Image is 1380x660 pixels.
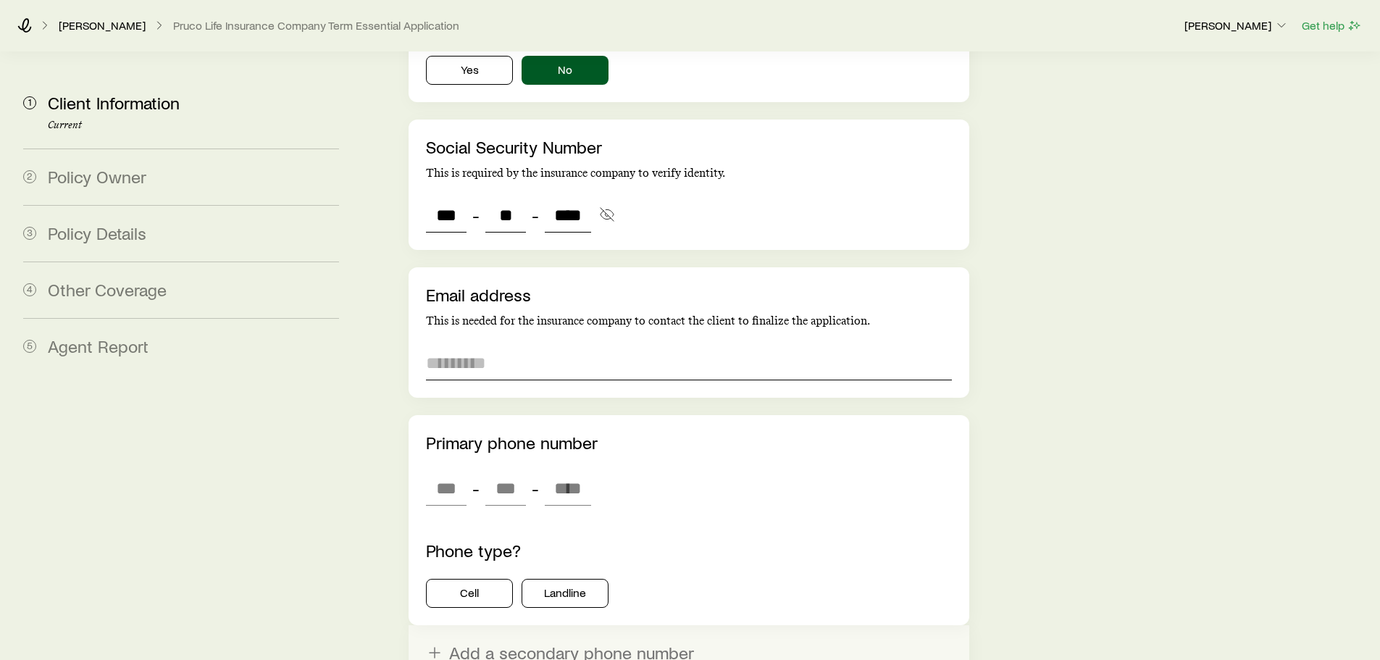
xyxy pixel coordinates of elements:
[23,283,36,296] span: 4
[472,478,480,498] span: -
[522,56,609,85] button: No
[23,96,36,109] span: 1
[426,285,951,305] p: Email address
[23,340,36,353] span: 5
[426,540,521,561] label: Phone type?
[48,92,180,113] span: Client Information
[172,19,460,33] button: Pruco Life Insurance Company Term Essential Application
[48,166,146,187] span: Policy Owner
[522,579,609,608] button: Landline
[426,137,951,157] p: Social Security Number
[426,432,598,453] label: Primary phone number
[23,170,36,183] span: 2
[472,205,480,225] span: -
[48,120,339,131] p: Current
[48,335,149,356] span: Agent Report
[58,19,146,33] a: [PERSON_NAME]
[426,166,951,180] p: This is required by the insurance company to verify identity.
[1184,17,1289,35] button: [PERSON_NAME]
[48,279,167,300] span: Other Coverage
[532,205,539,225] span: -
[426,314,951,328] p: This is needed for the insurance company to contact the client to finalize the application.
[532,478,539,498] span: -
[426,56,513,85] button: Yes
[48,222,146,243] span: Policy Details
[1301,17,1363,34] button: Get help
[426,579,513,608] button: Cell
[23,227,36,240] span: 3
[1184,18,1289,33] p: [PERSON_NAME]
